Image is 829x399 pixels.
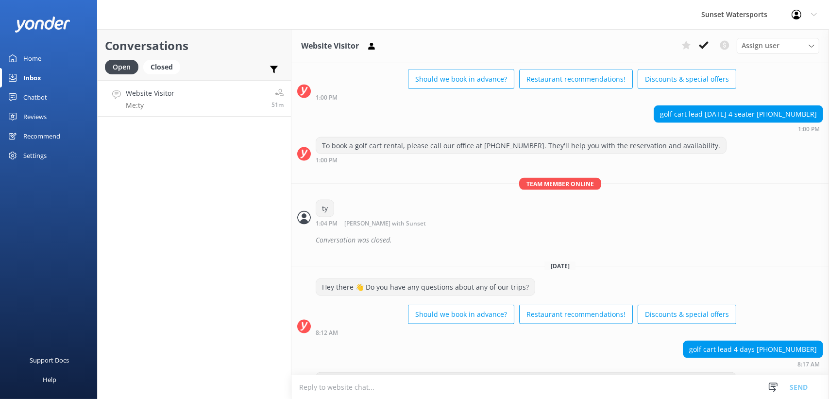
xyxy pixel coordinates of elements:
button: Discounts & special offers [638,305,736,324]
strong: 1:04 PM [316,221,338,227]
span: Team member online [519,178,601,190]
button: Discounts & special offers [638,69,736,89]
button: Should we book in advance? [408,69,514,89]
div: Sep 24 2025 07:17am (UTC -05:00) America/Cancun [683,361,823,367]
div: ty [316,200,334,217]
div: Recommend [23,126,60,146]
div: Reviews [23,107,47,126]
div: Home [23,49,41,68]
div: Assign User [737,38,819,53]
div: Support Docs [30,350,69,370]
div: golf cart lead [DATE] 4 seater [PHONE_NUMBER] [654,106,823,122]
button: Restaurant recommendations! [519,305,633,324]
span: Assign user [742,40,779,51]
a: Closed [143,61,185,72]
div: To book a golf cart rental, please call our office at [PHONE_NUMBER]. Reservations are recommende... [316,373,736,399]
h4: Website Visitor [126,88,174,99]
strong: 1:00 PM [316,157,338,163]
span: [DATE] [545,262,575,270]
div: Help [43,370,56,389]
div: 2025-09-23T17:13:21.262 [297,232,823,248]
div: Open [105,60,138,74]
div: Chatbot [23,87,47,107]
div: golf cart lead 4 days [PHONE_NUMBER] [683,341,823,358]
strong: 8:17 AM [797,362,820,367]
img: yonder-white-logo.png [15,17,70,33]
strong: 8:12 AM [316,330,338,336]
div: Sep 24 2025 07:12am (UTC -05:00) America/Cancun [316,329,736,336]
div: Conversation was closed. [316,232,823,248]
p: Me: ty [126,101,174,110]
strong: 1:00 PM [316,95,338,101]
h2: Conversations [105,36,284,55]
div: Sep 23 2025 12:00pm (UTC -05:00) America/Cancun [654,125,823,132]
div: To book a golf cart rental, please call our office at [PHONE_NUMBER]. They'll help you with the r... [316,138,726,154]
strong: 1:00 PM [798,126,820,132]
div: Settings [23,146,47,165]
button: Restaurant recommendations! [519,69,633,89]
div: Sep 23 2025 12:00pm (UTC -05:00) America/Cancun [316,156,727,163]
span: [PERSON_NAME] with Sunset [344,221,426,227]
a: Website VisitorMe:ty51m [98,80,291,117]
div: Inbox [23,68,41,87]
span: Sep 24 2025 07:17am (UTC -05:00) America/Cancun [271,101,284,109]
h3: Website Visitor [301,40,359,52]
a: Open [105,61,143,72]
div: Hey there 👋 Do you have any questions about any of our trips? [316,279,535,295]
div: Sep 23 2025 12:00pm (UTC -05:00) America/Cancun [316,94,736,101]
div: Closed [143,60,180,74]
div: Sep 23 2025 12:04pm (UTC -05:00) America/Cancun [316,220,457,227]
button: Should we book in advance? [408,305,514,324]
